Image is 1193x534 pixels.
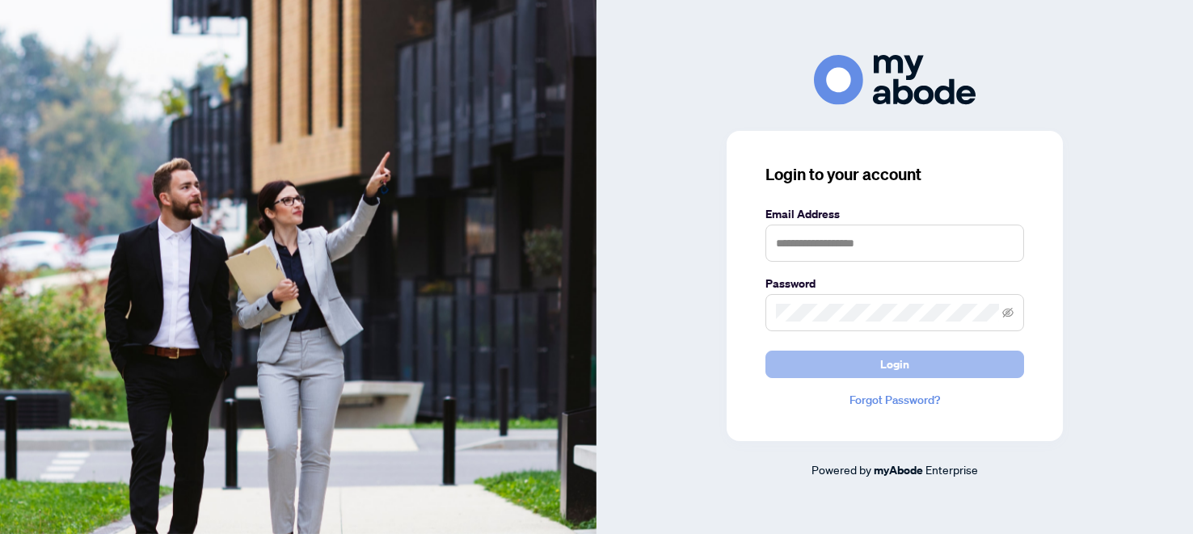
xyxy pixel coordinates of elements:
span: eye-invisible [1002,307,1014,318]
label: Password [765,275,1024,292]
h3: Login to your account [765,163,1024,186]
img: ma-logo [814,55,976,104]
a: Forgot Password? [765,391,1024,409]
span: Powered by [811,462,871,477]
span: Login [880,351,909,377]
a: myAbode [874,461,923,479]
label: Email Address [765,205,1024,223]
span: Enterprise [925,462,978,477]
button: Login [765,351,1024,378]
